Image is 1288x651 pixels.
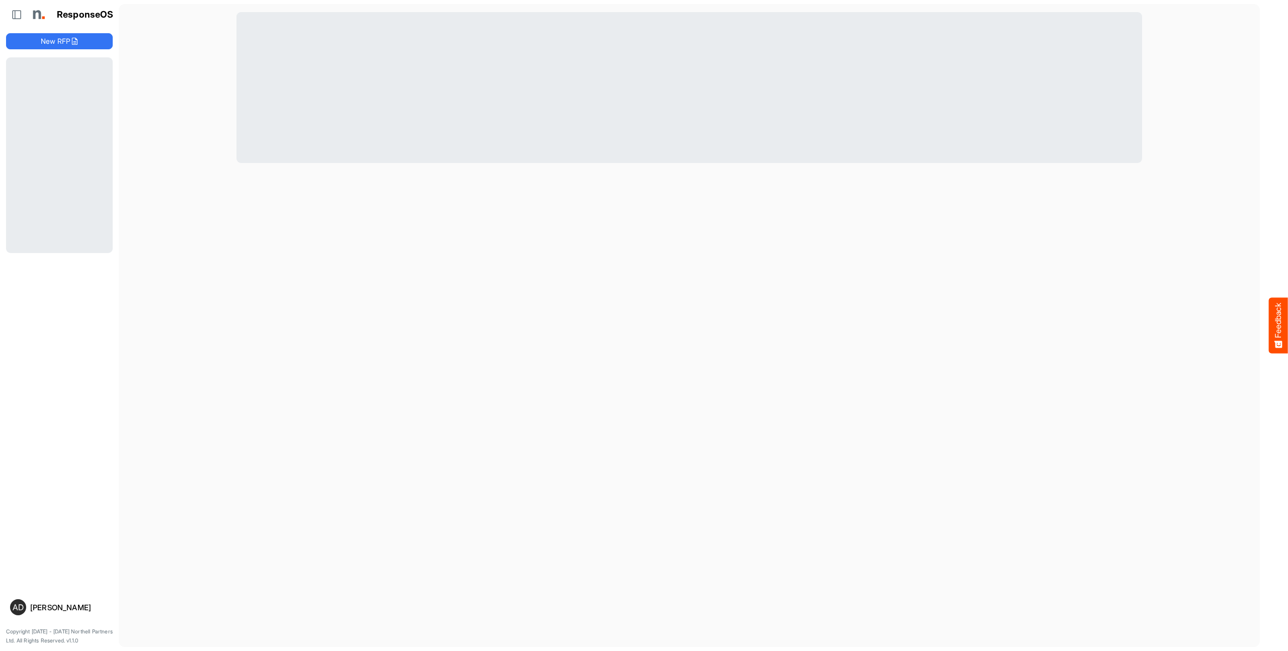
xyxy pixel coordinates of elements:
[30,604,109,611] div: [PERSON_NAME]
[28,5,48,25] img: Northell
[6,33,113,49] button: New RFP
[1269,298,1288,354] button: Feedback
[6,627,113,645] p: Copyright [DATE] - [DATE] Northell Partners Ltd. All Rights Reserved. v1.1.0
[13,603,24,611] span: AD
[236,12,1142,163] div: Loading RFP
[6,57,113,253] div: Loading...
[57,10,114,20] h1: ResponseOS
